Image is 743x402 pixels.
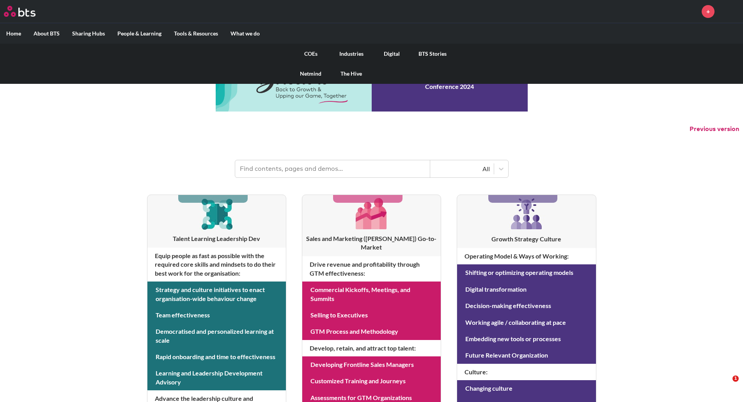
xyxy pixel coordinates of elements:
[732,375,739,382] span: 1
[302,256,441,282] h4: Drive revenue and profitability through GTM effectiveness :
[147,248,286,282] h4: Equip people as fast as possible with the required core skills and mindsets to do their best work...
[434,165,490,173] div: All
[716,375,735,394] iframe: Intercom live chat
[27,23,66,44] label: About BTS
[168,23,224,44] label: Tools & Resources
[508,195,545,232] img: [object Object]
[302,340,441,356] h4: Develop, retain, and attract top talent :
[111,23,168,44] label: People & Learning
[702,5,715,18] a: +
[720,2,739,21] a: Profile
[4,6,50,17] a: Go home
[224,23,266,44] label: What we do
[690,125,739,133] button: Previous version
[457,248,596,264] h4: Operating Model & Ways of Working :
[235,160,430,177] input: Find contents, pages and demos...
[457,364,596,380] h4: Culture :
[302,234,441,252] h3: Sales and Marketing ([PERSON_NAME]) Go-to-Market
[353,195,390,232] img: [object Object]
[66,23,111,44] label: Sharing Hubs
[4,6,35,17] img: BTS Logo
[147,234,286,243] h3: Talent Learning Leadership Dev
[720,2,739,21] img: Sabrina Aragon
[198,195,235,232] img: [object Object]
[457,235,596,243] h3: Growth Strategy Culture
